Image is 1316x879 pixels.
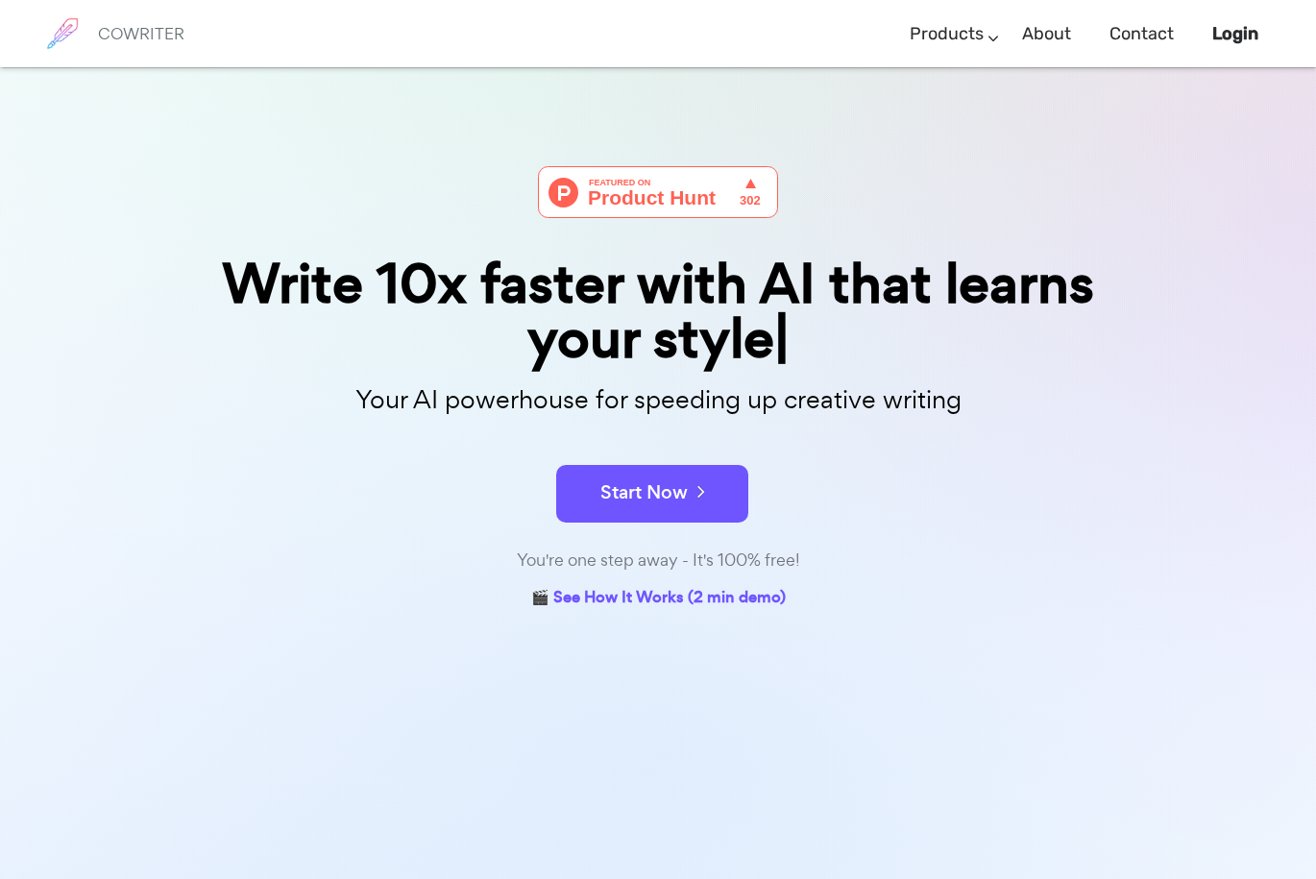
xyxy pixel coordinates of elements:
img: brand logo [38,10,86,58]
div: You're one step away - It's 100% free! [178,547,1138,574]
a: About [1022,6,1071,62]
a: Contact [1109,6,1174,62]
b: Login [1212,23,1258,44]
p: Your AI powerhouse for speeding up creative writing [178,379,1138,421]
img: Cowriter - Your AI buddy for speeding up creative writing | Product Hunt [538,166,778,218]
h6: COWRITER [98,25,184,42]
div: Write 10x faster with AI that learns your style [178,256,1138,366]
button: Start Now [556,465,748,523]
a: 🎬 See How It Works (2 min demo) [531,584,786,614]
a: Products [910,6,984,62]
a: Login [1212,6,1258,62]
